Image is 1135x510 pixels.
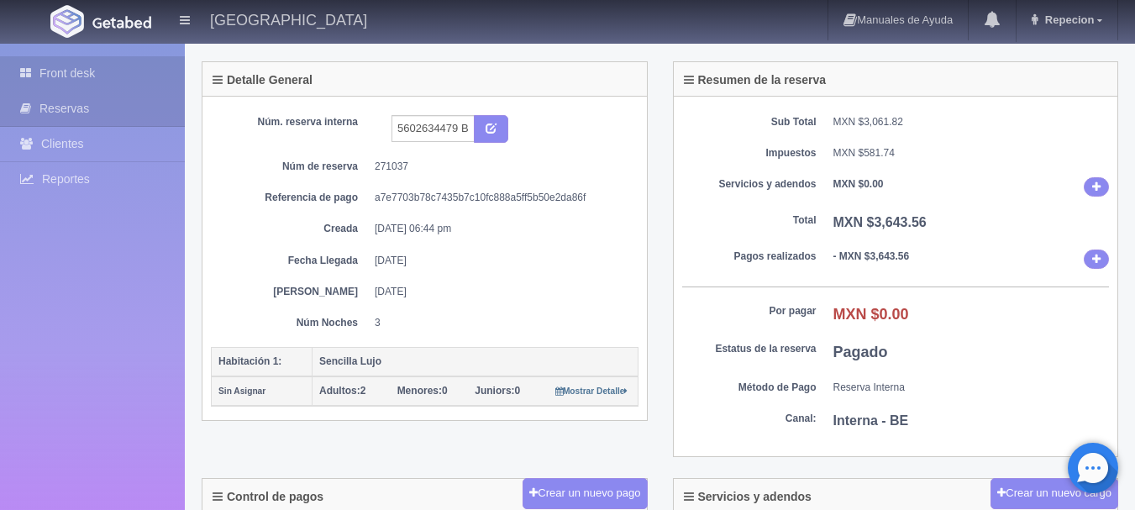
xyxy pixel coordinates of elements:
small: Sin Asignar [218,386,265,396]
dt: Total [682,213,817,228]
span: 0 [475,385,520,397]
dt: Por pagar [682,304,817,318]
dd: [DATE] [375,285,626,299]
h4: Servicios y adendos [684,491,812,503]
span: Repecion [1041,13,1095,26]
small: Mostrar Detalle [555,386,628,396]
button: Crear un nuevo pago [523,478,647,509]
img: Getabed [50,5,84,38]
th: Sencilla Lujo [313,347,638,376]
dt: Canal: [682,412,817,426]
button: Crear un nuevo cargo [990,478,1118,509]
a: Mostrar Detalle [555,385,628,397]
dt: Núm. reserva interna [223,115,358,129]
h4: Detalle General [213,74,313,87]
dt: Estatus de la reserva [682,342,817,356]
dd: MXN $581.74 [833,146,1110,160]
b: MXN $0.00 [833,306,909,323]
b: MXN $3,643.56 [833,215,927,229]
b: MXN $0.00 [833,178,884,190]
dt: Método de Pago [682,381,817,395]
dd: a7e7703b78c7435b7c10fc888a5ff5b50e2da86f [375,191,626,205]
dt: Creada [223,222,358,236]
h4: Resumen de la reserva [684,74,827,87]
b: Interna - BE [833,413,909,428]
span: 0 [397,385,448,397]
dt: [PERSON_NAME] [223,285,358,299]
strong: Juniors: [475,385,514,397]
dt: Referencia de pago [223,191,358,205]
b: Habitación 1: [218,355,281,367]
strong: Adultos: [319,385,360,397]
img: Getabed [92,16,151,29]
dd: [DATE] 06:44 pm [375,222,626,236]
dt: Servicios y adendos [682,177,817,192]
h4: [GEOGRAPHIC_DATA] [210,8,367,29]
dt: Fecha Llegada [223,254,358,268]
span: 2 [319,385,365,397]
b: Pagado [833,344,888,360]
dt: Sub Total [682,115,817,129]
dd: MXN $3,061.82 [833,115,1110,129]
dd: 271037 [375,160,626,174]
dd: Reserva Interna [833,381,1110,395]
dt: Núm de reserva [223,160,358,174]
dt: Pagos realizados [682,250,817,264]
dd: 3 [375,316,626,330]
h4: Control de pagos [213,491,323,503]
dt: Impuestos [682,146,817,160]
dd: [DATE] [375,254,626,268]
b: - MXN $3,643.56 [833,250,910,262]
strong: Menores: [397,385,442,397]
dt: Núm Noches [223,316,358,330]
